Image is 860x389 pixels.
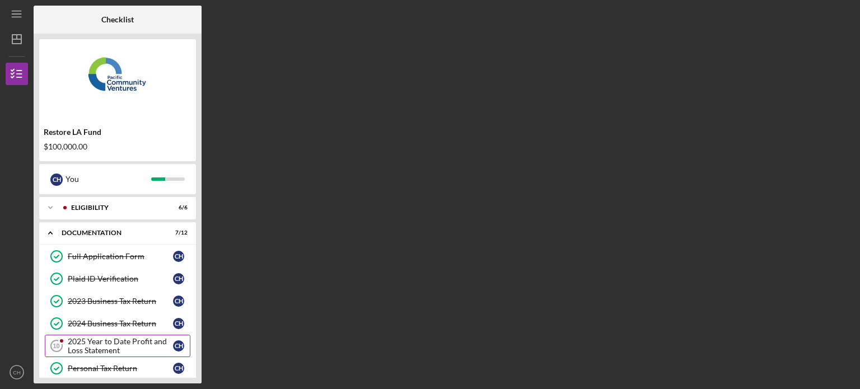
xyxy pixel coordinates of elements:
div: Personal Tax Return [68,364,173,373]
div: Full Application Form [68,252,173,261]
a: 2023 Business Tax ReturnCH [45,290,190,312]
div: $100,000.00 [44,142,191,151]
div: Restore LA Fund [44,128,191,137]
b: Checklist [101,15,134,24]
button: CH [6,361,28,383]
div: 6 / 6 [167,204,188,211]
div: Documentation [62,229,160,236]
a: Personal Tax ReturnCH [45,357,190,379]
a: Full Application FormCH [45,245,190,268]
div: You [66,170,151,189]
div: 2023 Business Tax Return [68,297,173,306]
div: 2024 Business Tax Return [68,319,173,328]
div: C H [173,363,184,374]
div: C H [173,296,184,307]
div: 2025 Year to Date Profit and Loss Statement [68,337,173,355]
img: Product logo [39,45,196,112]
a: 2024 Business Tax ReturnCH [45,312,190,335]
text: CH [13,369,21,376]
div: C H [173,340,184,351]
div: Eligibility [71,204,160,211]
div: C H [173,273,184,284]
div: C H [50,174,63,186]
div: C H [173,251,184,262]
div: Plaid ID Verification [68,274,173,283]
div: C H [173,318,184,329]
a: 102025 Year to Date Profit and Loss StatementCH [45,335,190,357]
tspan: 10 [53,343,59,349]
div: 7 / 12 [167,229,188,236]
a: Plaid ID VerificationCH [45,268,190,290]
